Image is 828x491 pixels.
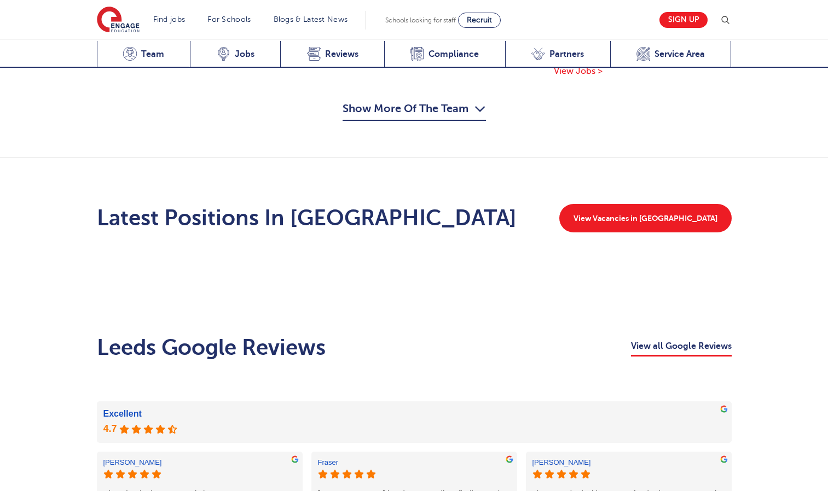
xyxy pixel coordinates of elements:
button: Show More Of The Team [343,100,486,121]
a: Partners [505,41,610,68]
div: [PERSON_NAME] [103,458,162,467]
a: Team [97,41,190,68]
a: Blogs & Latest News [274,15,348,24]
div: [PERSON_NAME] [532,458,591,467]
a: View Vacancies in [GEOGRAPHIC_DATA] [559,204,732,232]
h2: Latest Positions In [GEOGRAPHIC_DATA] [97,205,517,231]
span: Schools looking for staff [385,16,456,24]
a: Service Area [610,41,732,68]
div: Fraser [318,458,376,467]
div: Excellent [103,408,725,420]
span: Partners [549,49,584,60]
span: Reviews [325,49,358,60]
span: Service Area [655,49,705,60]
a: Find jobs [153,15,186,24]
a: For Schools [207,15,251,24]
a: Reviews [280,41,384,68]
h2: Leeds Google Reviews [97,335,326,361]
a: Recruit [458,13,501,28]
span: Jobs [235,49,254,60]
a: View all Google Reviews [631,339,732,356]
a: Sign up [659,12,708,28]
span: Team [141,49,164,60]
span: Compliance [429,49,479,60]
img: Engage Education [97,7,140,34]
a: Jobs [190,41,280,68]
span: View Jobs > [554,66,603,76]
a: Compliance [384,41,505,68]
span: Recruit [467,16,492,24]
